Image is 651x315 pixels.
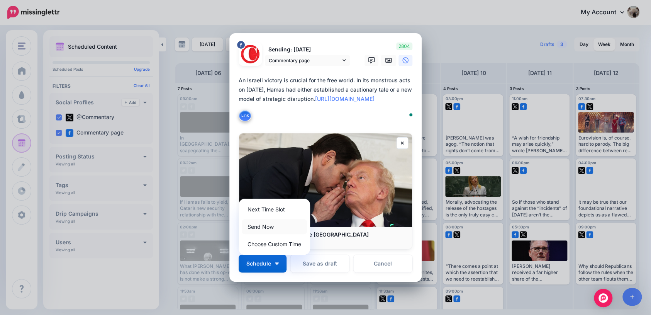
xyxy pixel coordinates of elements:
[239,199,310,255] div: Schedule
[239,133,412,227] img: Fighting for Peace in the Middle East
[239,76,416,104] div: An Israeli victory is crucial for the free world. In its monstrous acts on [DATE], Hamas had eith...
[239,76,416,122] textarea: To enrich screen reader interactions, please activate Accessibility in Grammarly extension settings
[594,289,612,307] div: Open Intercom Messenger
[290,255,349,272] button: Save as draft
[265,55,350,66] a: Commentary page
[265,45,350,54] p: Sending: [DATE]
[396,43,412,50] span: 2804
[246,261,271,266] span: Schedule
[353,255,412,272] a: Cancel
[241,45,259,63] img: 291864331_468958885230530_187971914351797662_n-bsa127305.png
[242,219,307,234] a: Send Now
[239,110,251,121] button: Link
[269,56,341,65] span: Commentary page
[275,262,279,265] img: arrow-down-white.png
[239,255,287,272] button: Schedule
[242,202,307,217] a: Next Time Slot
[242,237,307,252] a: Choose Custom Time
[247,238,404,245] p: [DOMAIN_NAME]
